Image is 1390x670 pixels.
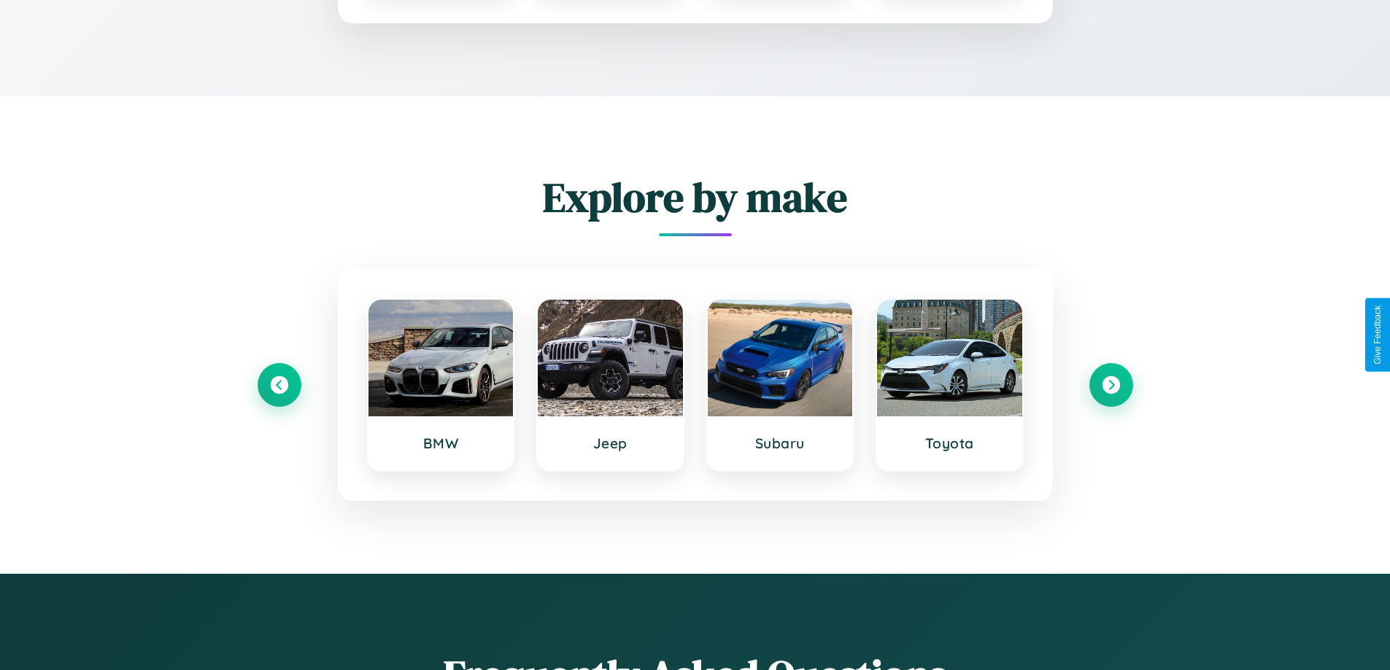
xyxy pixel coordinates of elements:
[892,435,1008,452] h3: Toyota
[552,435,668,452] h3: Jeep
[1372,305,1383,365] div: Give Feedback
[258,169,1133,225] h2: Explore by make
[722,435,838,452] h3: Subaru
[383,435,499,452] h3: BMW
